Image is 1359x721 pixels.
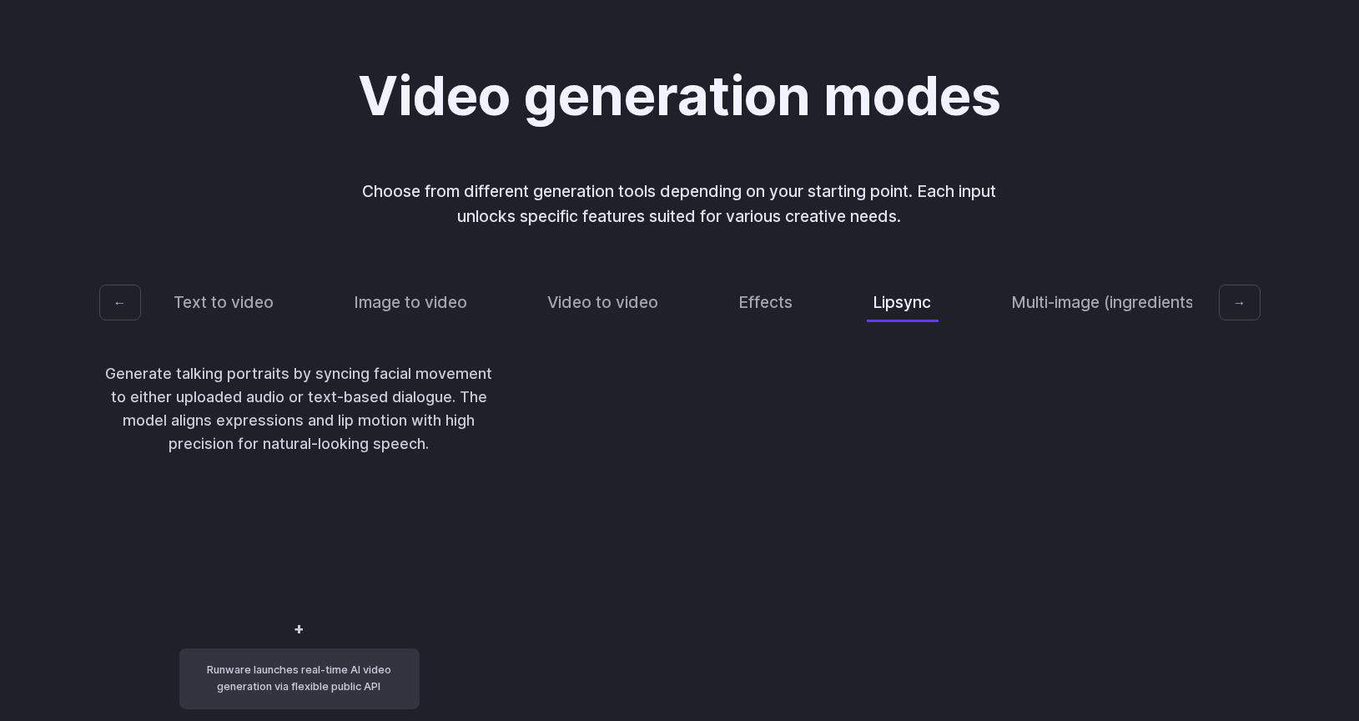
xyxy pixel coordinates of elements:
button: Multi-image (ingredients) [1005,283,1207,322]
code: Runware launches real-time AI video generation via flexible public API [179,648,420,709]
button: → [1219,285,1261,321]
p: Generate talking portraits by syncing facial movement to either uploaded audio or text-based dial... [99,362,500,456]
p: Choose from different generation tools depending on your starting point. Each input unlocks speci... [333,179,1027,229]
button: Image to video [348,283,475,322]
h2: Video generation modes [358,66,1001,125]
button: ← [99,285,141,321]
button: Effects [732,283,800,322]
button: Lipsync [867,283,939,322]
button: Text to video [168,283,281,322]
button: Video to video [541,283,666,322]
